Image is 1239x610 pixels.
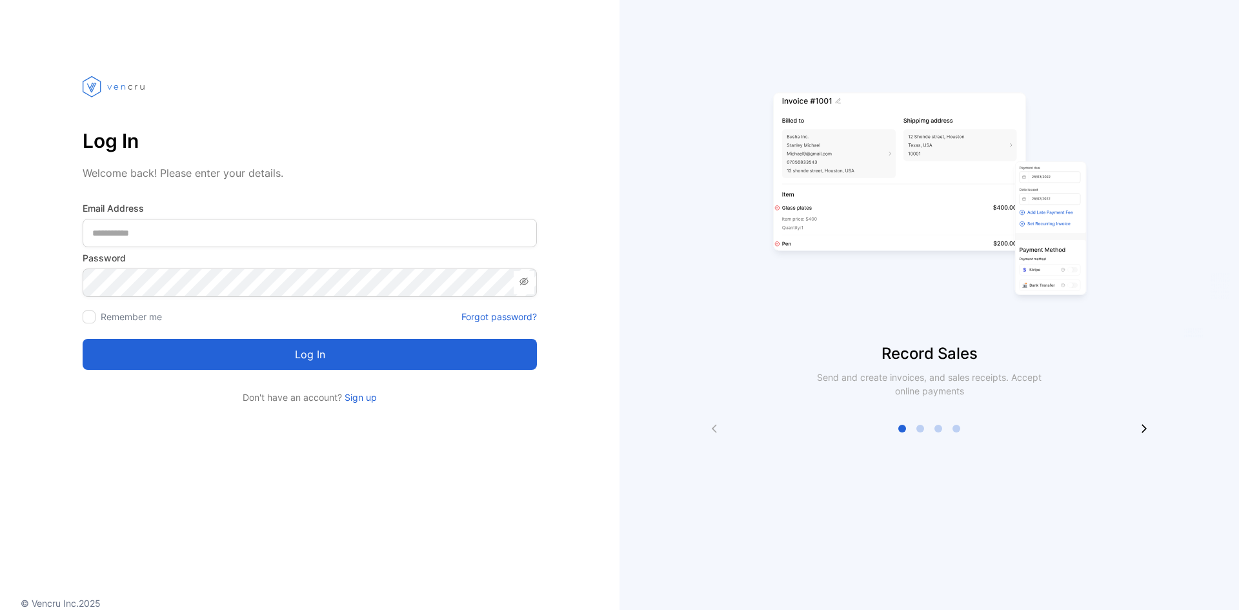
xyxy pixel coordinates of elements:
a: Forgot password? [461,310,537,323]
a: Sign up [342,392,377,403]
p: Send and create invoices, and sales receipts. Accept online payments [805,371,1053,398]
img: slider image [768,52,1091,342]
p: Record Sales [619,342,1239,365]
p: Log In [83,125,537,156]
label: Remember me [101,311,162,322]
button: Log in [83,339,537,370]
p: Don't have an account? [83,391,537,404]
label: Password [83,251,537,265]
label: Email Address [83,201,537,215]
img: vencru logo [83,52,147,121]
p: Welcome back! Please enter your details. [83,165,537,181]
